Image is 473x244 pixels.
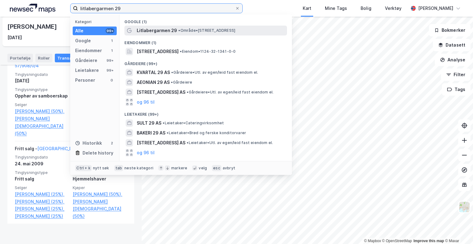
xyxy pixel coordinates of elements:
a: [PERSON_NAME] (50%), [15,108,69,115]
span: Tinglysningstype [15,170,69,175]
div: Gårdeiere (99+) [119,56,292,68]
span: [STREET_ADDRESS] AS [137,139,185,147]
div: 24. mai 2009 [15,160,69,167]
div: [DATE] [7,34,22,41]
span: • [167,130,168,135]
span: Område • [STREET_ADDRESS] [178,28,235,33]
a: [PERSON_NAME] (25%), [15,191,69,198]
span: • [187,90,188,94]
iframe: Chat Widget [442,214,473,244]
span: Selger [15,102,69,107]
span: Gårdeiere [171,80,192,85]
div: Kontrollprogram for chat [442,214,473,244]
div: Delete history [83,149,113,157]
div: Leietakere (99+) [119,107,292,118]
div: Verktøy [385,5,402,12]
a: [PERSON_NAME] (50%), [73,191,127,198]
div: Kart [303,5,311,12]
span: KVARTAL 29 AS [137,69,170,76]
button: Analyse [435,54,471,66]
div: Google [75,37,91,44]
div: markere [171,166,187,171]
img: Z [459,201,470,213]
span: AEONIAN 29 AS [137,79,170,86]
div: 2 [109,141,114,146]
a: [GEOGRAPHIC_DATA], 57/908/0/4 [15,56,117,68]
div: Historikk [75,139,102,147]
button: Bokmerker [429,24,471,36]
span: • [171,70,173,75]
img: logo.a4113a55bc3d86da70a041830d287a7e.svg [10,4,55,13]
span: BAKERI 29 AS [137,129,165,137]
div: Roller [35,54,52,62]
div: nytt søk [93,166,109,171]
a: Mapbox [364,239,381,243]
input: Søk på adresse, matrikkel, gårdeiere, leietakere eller personer [78,4,235,13]
div: Ctrl + k [75,165,92,171]
a: [PERSON_NAME] (25%), [15,205,69,213]
div: Leietakere [75,67,99,74]
div: Hjemmelshaver [73,175,127,183]
span: Litlabergarmen 29 [137,27,177,34]
div: Fritt salg [15,175,69,183]
div: 99+ [106,28,114,33]
span: Selger [15,185,69,190]
button: Tags [442,83,471,96]
div: 1 [109,38,114,43]
span: Kjøper [73,185,127,190]
span: • [163,121,164,125]
span: Gårdeiere • Utl. av egen/leid fast eiendom el. [171,70,258,75]
a: [PERSON_NAME][DEMOGRAPHIC_DATA] (50%) [73,198,127,220]
span: Tinglysningsdato [15,72,69,77]
div: Fritt salg - [15,145,109,155]
span: Leietaker • Cateringvirksomhet [163,121,224,126]
div: Eiendommer (1) [119,35,292,47]
div: 99+ [106,68,114,73]
div: [DATE] [15,77,69,85]
div: Portefølje [7,54,33,62]
span: Gårdeiere • Utl. av egen/leid fast eiendom el. [187,90,273,95]
div: [PERSON_NAME] [7,22,58,31]
a: Improve this map [414,239,444,243]
span: SULT 29 AS [137,119,161,127]
button: og 96 til [137,149,155,156]
div: Gårdeiere [75,57,97,64]
span: Leietaker • Utl. av egen/leid fast eiendom el. [187,140,273,145]
div: 0 [109,78,114,83]
div: Eiendommer [75,47,102,54]
div: tab [114,165,123,171]
a: [PERSON_NAME] (25%) [15,213,69,220]
span: Tinglysningsdato [15,155,69,160]
button: og 96 til [137,98,155,106]
div: neste kategori [124,166,153,171]
div: Historikk (2) [119,158,292,169]
div: Kategori [75,19,117,24]
div: Opphør av samboerskap [15,92,69,100]
a: [PERSON_NAME] (25%), [15,198,69,205]
span: • [187,140,188,145]
span: • [178,28,180,33]
button: Filter [441,68,471,81]
div: [PERSON_NAME] [418,5,453,12]
a: [PERSON_NAME][DEMOGRAPHIC_DATA] (50%) [15,115,69,137]
div: Personer [75,77,95,84]
div: Alle [75,27,83,35]
div: velg [199,166,207,171]
div: Mine Tags [325,5,347,12]
div: 1 [109,48,114,53]
span: Leietaker • Brød og ferske konditorvarer [167,130,246,135]
div: esc [212,165,221,171]
span: • [180,49,182,54]
span: [STREET_ADDRESS] [137,48,179,55]
span: Eiendom • 1124-32-1341-0-0 [180,49,236,54]
div: avbryt [223,166,235,171]
button: Datasett [433,39,471,51]
div: Google (1) [119,14,292,26]
span: [STREET_ADDRESS] AS [137,89,185,96]
div: 99+ [106,58,114,63]
a: [GEOGRAPHIC_DATA], 57/908/0/4 [37,146,109,151]
div: Bolig [361,5,371,12]
span: Tinglysningstype [15,87,69,92]
a: OpenStreetMap [382,239,412,243]
div: Transaksjoner [55,54,97,62]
